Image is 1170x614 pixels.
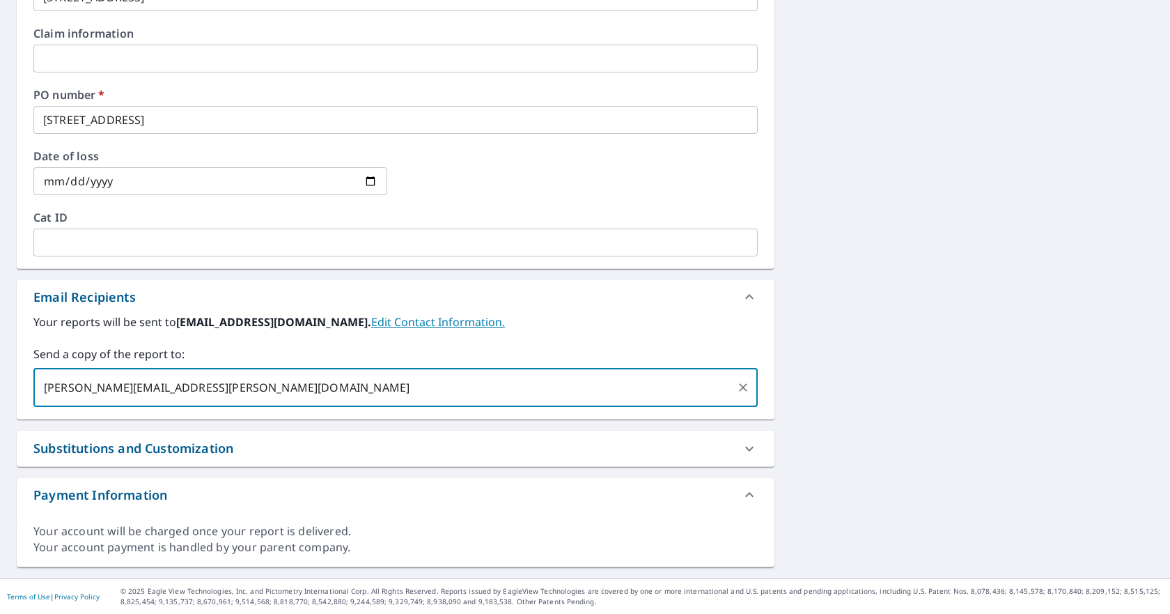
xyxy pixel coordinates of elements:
[120,586,1163,607] p: © 2025 Eagle View Technologies, Inc. and Pictometry International Corp. All Rights Reserved. Repo...
[33,346,758,362] label: Send a copy of the report to:
[33,28,758,39] label: Claim information
[17,478,774,512] div: Payment Information
[371,314,505,330] a: EditContactInfo
[33,212,758,223] label: Cat ID
[33,89,758,100] label: PO number
[54,592,100,601] a: Privacy Policy
[33,439,233,458] div: Substitutions and Customization
[33,486,167,505] div: Payment Information
[33,288,136,307] div: Email Recipients
[176,314,371,330] b: [EMAIL_ADDRESS][DOMAIN_NAME].
[7,592,100,601] p: |
[33,523,758,539] div: Your account will be charged once your report is delivered.
[33,151,387,162] label: Date of loss
[17,431,774,466] div: Substitutions and Customization
[733,378,753,397] button: Clear
[7,592,50,601] a: Terms of Use
[33,539,758,555] div: Your account payment is handled by your parent company.
[17,280,774,314] div: Email Recipients
[33,314,758,330] label: Your reports will be sent to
